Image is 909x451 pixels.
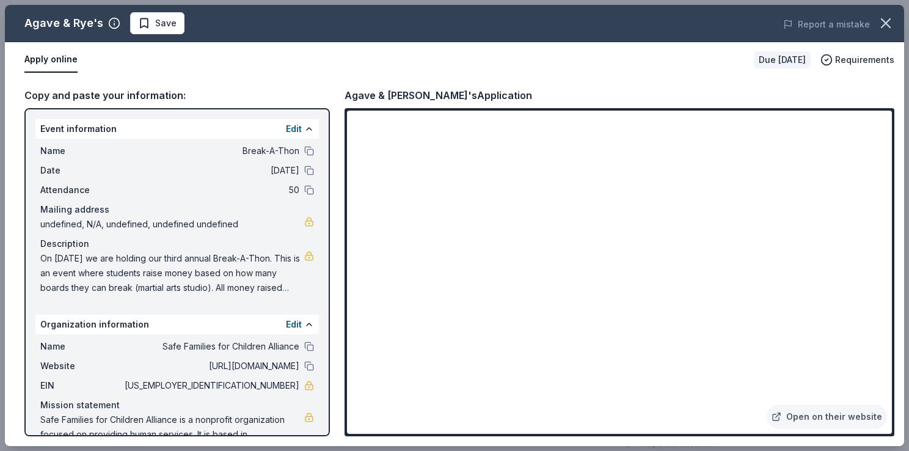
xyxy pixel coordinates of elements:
span: Attendance [40,183,122,197]
div: Due [DATE] [754,51,811,68]
a: Open on their website [767,405,887,429]
div: Mission statement [40,398,314,413]
span: [US_EMPLOYER_IDENTIFICATION_NUMBER] [122,378,299,393]
span: 50 [122,183,299,197]
span: Website [40,359,122,373]
span: [URL][DOMAIN_NAME] [122,359,299,373]
div: Event information [35,119,319,139]
div: Description [40,237,314,251]
span: EIN [40,378,122,393]
div: Copy and paste your information: [24,87,330,103]
span: Save [155,16,177,31]
button: Edit [286,317,302,332]
span: Date [40,163,122,178]
span: Name [40,339,122,354]
span: Name [40,144,122,158]
button: Edit [286,122,302,136]
span: [DATE] [122,163,299,178]
span: Requirements [835,53,894,67]
span: undefined, N/A, undefined, undefined undefined [40,217,304,232]
span: Break-A-Thon [122,144,299,158]
button: Save [130,12,184,34]
div: Agave & Rye's [24,13,103,33]
div: Organization information [35,315,319,334]
span: On [DATE] we are holding our third annual Break-A-Thon. This is an event where students raise mon... [40,251,304,295]
button: Report a mistake [783,17,870,32]
button: Requirements [820,53,894,67]
div: Mailing address [40,202,314,217]
div: Agave & [PERSON_NAME]'s Application [345,87,532,103]
span: Safe Families for Children Alliance [122,339,299,354]
button: Apply online [24,47,78,73]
